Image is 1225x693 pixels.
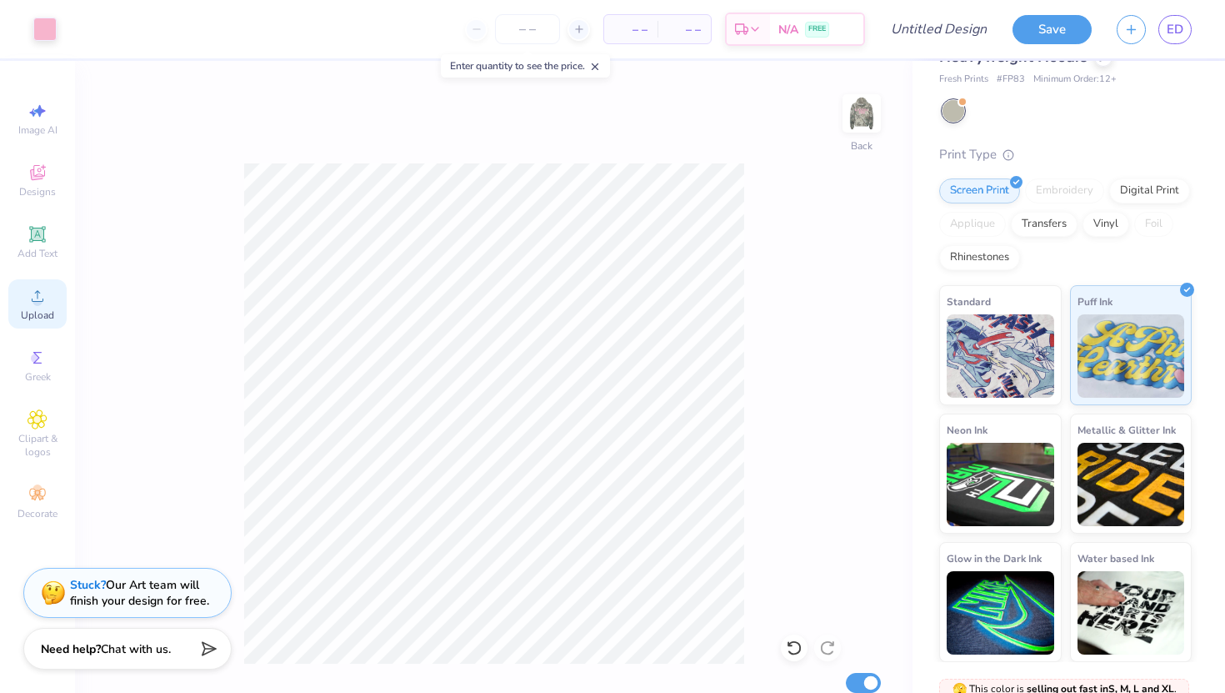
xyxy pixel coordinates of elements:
div: Back [851,138,872,153]
div: Our Art team will finish your design for free. [70,577,209,609]
a: ED [1158,15,1192,44]
span: Chat with us. [101,641,171,657]
strong: Stuck? [70,577,106,593]
img: Glow in the Dark Ink [947,571,1054,655]
strong: Need help? [41,641,101,657]
span: Neon Ink [947,421,987,439]
div: Screen Print [939,178,1020,203]
span: # FP83 [997,73,1025,87]
div: Enter quantity to see the price. [441,54,610,78]
div: Applique [939,212,1006,237]
span: Image AI [18,123,57,137]
span: Fresh Prints [939,73,988,87]
input: Untitled Design [877,13,1000,46]
img: Puff Ink [1077,314,1185,398]
div: Embroidery [1025,178,1104,203]
img: Metallic & Glitter Ink [1077,443,1185,526]
span: ED [1167,20,1183,39]
span: Designs [19,185,56,198]
span: N/A [778,21,798,38]
div: Print Type [939,145,1192,164]
div: Foil [1134,212,1173,237]
img: Standard [947,314,1054,398]
img: Back [845,97,878,130]
span: Upload [21,309,54,322]
span: Greek [25,370,51,384]
button: Save [1012,15,1092,44]
input: – – [495,14,560,44]
span: Puff Ink [1077,293,1112,310]
span: Clipart & logos [8,432,67,459]
span: Standard [947,293,991,310]
span: – – [614,21,647,38]
div: Rhinestones [939,245,1020,270]
img: Water based Ink [1077,571,1185,655]
span: Minimum Order: 12 + [1033,73,1117,87]
div: Transfers [1011,212,1077,237]
span: Water based Ink [1077,550,1154,567]
span: Metallic & Glitter Ink [1077,421,1176,439]
img: Neon Ink [947,443,1054,526]
span: Decorate [17,507,57,520]
div: Digital Print [1109,178,1190,203]
div: Vinyl [1082,212,1129,237]
span: – – [667,21,701,38]
span: Glow in the Dark Ink [947,550,1042,567]
span: FREE [808,23,826,35]
span: Add Text [17,247,57,260]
